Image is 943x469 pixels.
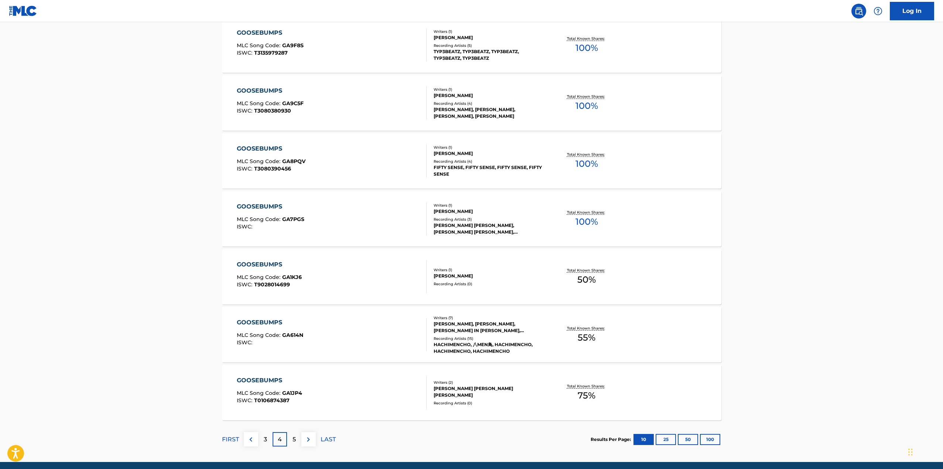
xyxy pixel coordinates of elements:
[434,145,545,150] div: Writers ( 1 )
[237,274,282,280] span: MLC Song Code :
[278,435,282,444] p: 4
[434,164,545,177] div: FIFTY SENSE, FIFTY SENSE, FIFTY SENSE, FIFTY SENSE
[434,48,545,62] div: TYP3BEATZ, TYP3BEATZ, TYP3BEATZ, TYP3BEATZ, TYP3BEATZ
[304,435,313,444] img: right
[578,331,595,344] span: 55 %
[700,434,720,445] button: 100
[237,339,254,346] span: ISWC :
[575,215,598,228] span: 100 %
[434,273,545,279] div: [PERSON_NAME]
[237,49,254,56] span: ISWC :
[567,94,607,99] p: Total Known Shares:
[237,318,303,327] div: GOOSEBUMPS
[434,150,545,157] div: [PERSON_NAME]
[851,4,866,18] a: Public Search
[321,435,336,444] p: LAST
[575,157,598,170] span: 100 %
[434,400,545,406] div: Recording Artists ( 0 )
[237,223,254,230] span: ISWC :
[434,159,545,164] div: Recording Artists ( 4 )
[237,100,282,107] span: MLC Song Code :
[282,216,304,223] span: GA7PGS
[434,29,545,34] div: Writers ( 1 )
[9,6,37,16] img: MLC Logo
[434,222,545,235] div: [PERSON_NAME] [PERSON_NAME], [PERSON_NAME] [PERSON_NAME], [PERSON_NAME] [PERSON_NAME]
[237,107,254,114] span: ISWC :
[237,144,305,153] div: GOOSEBUMPS
[282,274,302,280] span: GA1KJ6
[567,36,607,41] p: Total Known Shares:
[254,281,290,288] span: T9028014699
[434,341,545,355] div: HACHIMENCHO, 八MEN鳥, HACHIMENCHO, HACHIMENCHO, HACHIMENCHO
[237,332,282,338] span: MLC Song Code :
[890,2,934,20] a: Log In
[434,43,545,48] div: Recording Artists ( 5 )
[282,390,302,396] span: GA1JP4
[246,435,255,444] img: left
[908,441,913,463] div: Drag
[237,397,254,404] span: ISWC :
[434,336,545,341] div: Recording Artists ( 15 )
[434,267,545,273] div: Writers ( 1 )
[575,99,598,113] span: 100 %
[434,34,545,41] div: [PERSON_NAME]
[567,268,607,273] p: Total Known Shares:
[264,435,267,444] p: 3
[591,436,633,443] p: Results Per Page:
[237,28,304,37] div: GOOSEBUMPS
[237,86,304,95] div: GOOSEBUMPS
[222,435,239,444] p: FIRST
[871,4,885,18] div: Help
[237,216,282,223] span: MLC Song Code :
[434,208,545,215] div: [PERSON_NAME]
[434,106,545,120] div: [PERSON_NAME], [PERSON_NAME], [PERSON_NAME], [PERSON_NAME]
[293,435,296,444] p: 5
[222,75,721,131] a: GOOSEBUMPSMLC Song Code:GA9C5FISWC:T3080380930Writers (1)[PERSON_NAME]Recording Artists (4)[PERSO...
[434,281,545,287] div: Recording Artists ( 0 )
[254,165,291,172] span: T3080390456
[567,152,607,157] p: Total Known Shares:
[434,101,545,106] div: Recording Artists ( 4 )
[237,158,282,165] span: MLC Song Code :
[434,385,545,399] div: [PERSON_NAME] [PERSON_NAME] [PERSON_NAME]
[222,249,721,304] a: GOOSEBUMPSMLC Song Code:GA1KJ6ISWC:T9028014699Writers (1)[PERSON_NAME]Recording Artists (0)Total ...
[434,87,545,92] div: Writers ( 1 )
[254,107,291,114] span: T3080380930
[656,434,676,445] button: 25
[254,49,288,56] span: T3135979287
[434,217,545,222] div: Recording Artists ( 3 )
[222,133,721,189] a: GOOSEBUMPSMLC Song Code:GA8PQVISWC:T3080390456Writers (1)[PERSON_NAME]Recording Artists (4)FIFTY ...
[282,100,304,107] span: GA9C5F
[578,389,595,402] span: 75 %
[222,191,721,246] a: GOOSEBUMPSMLC Song Code:GA7PGSISWC:Writers (1)[PERSON_NAME]Recording Artists (3)[PERSON_NAME] [PE...
[222,307,721,362] a: GOOSEBUMPSMLC Song Code:GA614NISWC:Writers (7)[PERSON_NAME], [PERSON_NAME], [PERSON_NAME] IN [PER...
[567,383,607,389] p: Total Known Shares:
[434,315,545,321] div: Writers ( 7 )
[237,376,302,385] div: GOOSEBUMPS
[237,42,282,49] span: MLC Song Code :
[254,397,290,404] span: T0106874387
[434,92,545,99] div: [PERSON_NAME]
[906,434,943,469] iframe: Chat Widget
[237,165,254,172] span: ISWC :
[434,321,545,334] div: [PERSON_NAME], [PERSON_NAME], [PERSON_NAME] IN [PERSON_NAME], [PERSON_NAME], [PERSON_NAME], [PERS...
[282,42,304,49] span: GA9F8S
[237,281,254,288] span: ISWC :
[678,434,698,445] button: 50
[874,7,882,15] img: help
[434,380,545,385] div: Writers ( 2 )
[237,202,304,211] div: GOOSEBUMPS
[434,203,545,208] div: Writers ( 1 )
[237,260,302,269] div: GOOSEBUMPS
[577,273,596,286] span: 50 %
[282,158,305,165] span: GA8PQV
[222,365,721,420] a: GOOSEBUMPSMLC Song Code:GA1JP4ISWC:T0106874387Writers (2)[PERSON_NAME] [PERSON_NAME] [PERSON_NAME...
[282,332,303,338] span: GA614N
[567,325,607,331] p: Total Known Shares:
[567,210,607,215] p: Total Known Shares:
[633,434,654,445] button: 10
[854,7,863,15] img: search
[575,41,598,55] span: 100 %
[222,17,721,73] a: GOOSEBUMPSMLC Song Code:GA9F8SISWC:T3135979287Writers (1)[PERSON_NAME]Recording Artists (5)TYP3BE...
